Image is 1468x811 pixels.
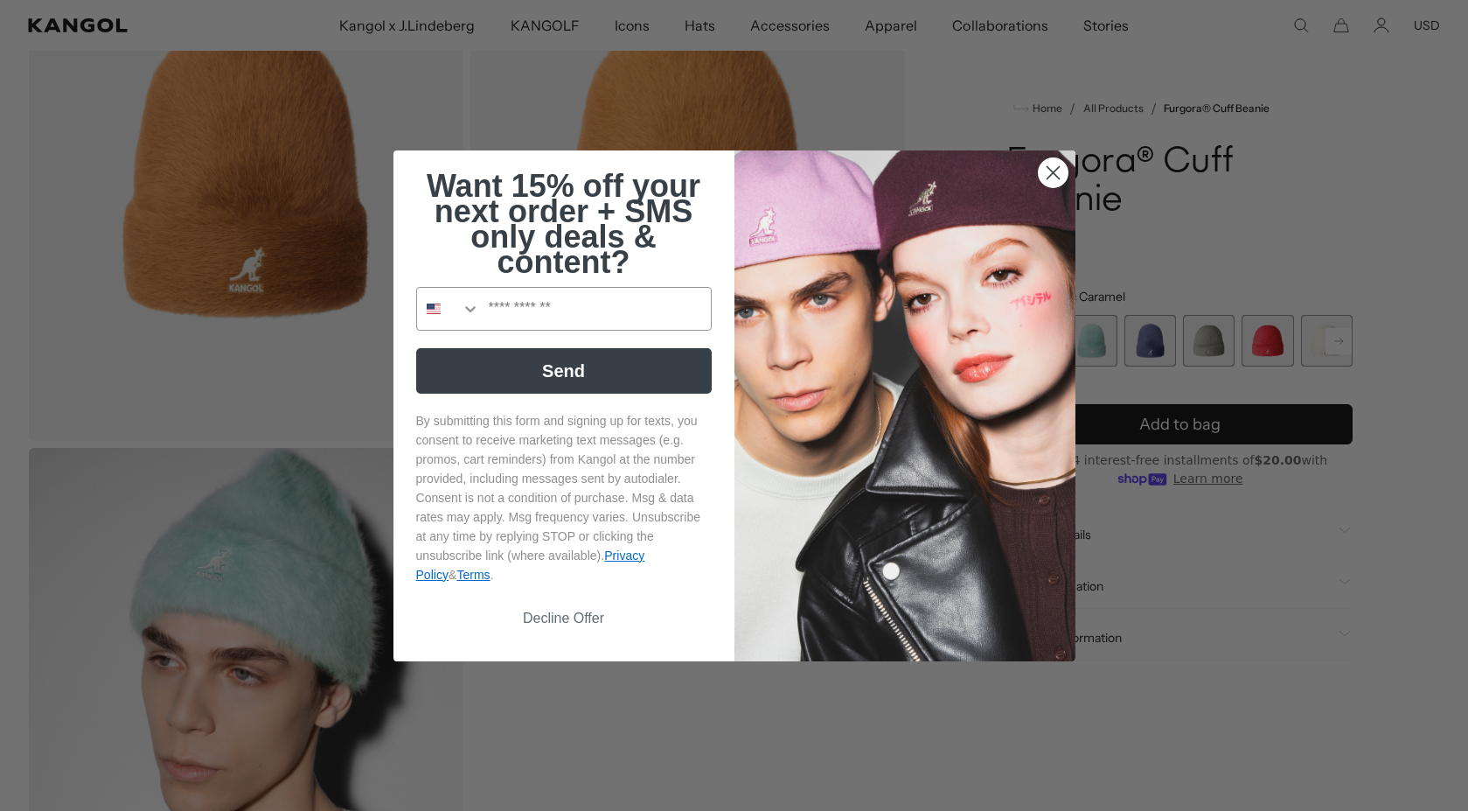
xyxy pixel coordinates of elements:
p: By submitting this form and signing up for texts, you consent to receive marketing text messages ... [416,411,712,584]
input: Phone Number [480,288,711,330]
button: Search Countries [417,288,480,330]
span: Want 15% off your next order + SMS only deals & content? [427,168,700,280]
button: Close dialog [1038,157,1068,188]
img: United States [427,302,441,316]
button: Decline Offer [416,602,712,635]
a: Terms [456,568,490,582]
img: 4fd34567-b031-494e-b820-426212470989.jpeg [734,150,1075,661]
button: Send [416,348,712,394]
